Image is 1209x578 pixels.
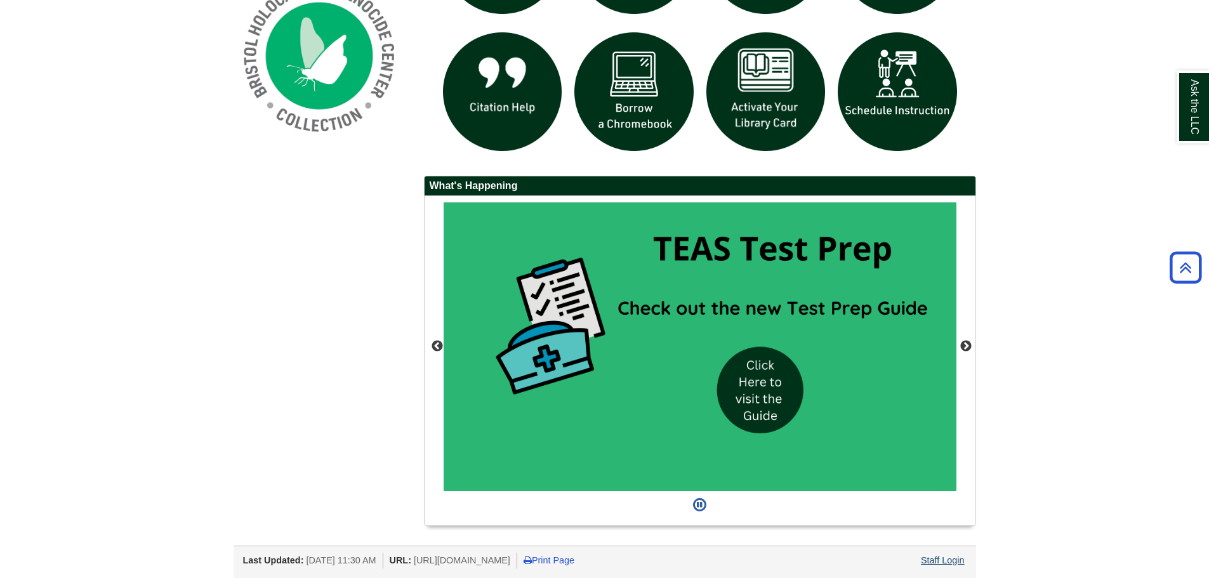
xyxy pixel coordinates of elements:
[431,340,444,353] button: Previous
[444,202,956,491] div: This box contains rotating images
[689,491,710,519] button: Pause
[444,202,956,491] img: Check out the new TEAS Test Prep topic guide.
[390,555,411,565] span: URL:
[524,556,532,565] i: Print Page
[960,340,972,353] button: Next
[1165,259,1206,276] a: Back to Top
[414,555,510,565] span: [URL][DOMAIN_NAME]
[700,26,832,158] img: activate Library Card icon links to form to activate student ID into library card
[831,26,963,158] img: For faculty. Schedule Library Instruction icon links to form.
[568,26,700,158] img: Borrow a chromebook icon links to the borrow a chromebook web page
[921,555,965,565] a: Staff Login
[524,555,574,565] a: Print Page
[306,555,376,565] span: [DATE] 11:30 AM
[425,176,975,196] h2: What's Happening
[243,555,304,565] span: Last Updated:
[437,26,569,158] img: citation help icon links to citation help guide page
